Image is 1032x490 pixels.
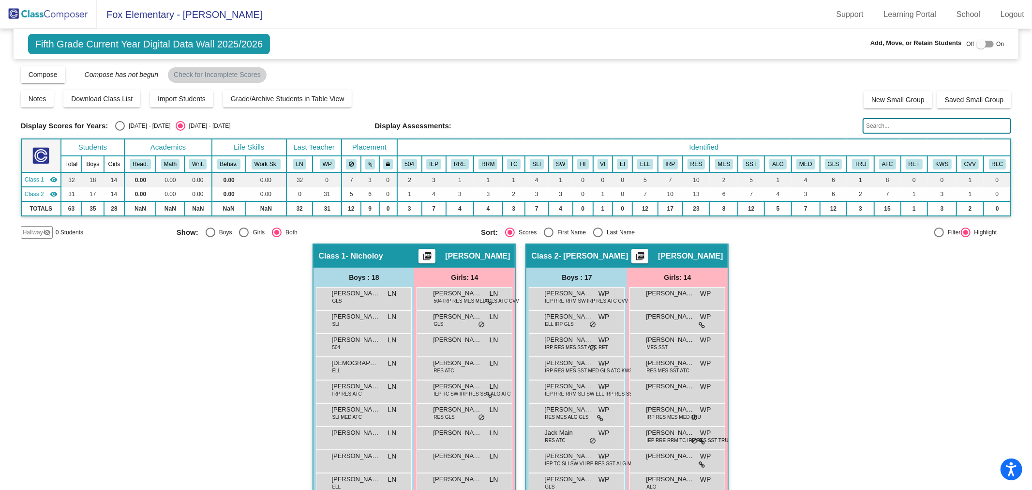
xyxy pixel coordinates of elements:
button: TC [507,159,521,169]
span: On [996,40,1004,48]
th: Students [61,139,125,156]
div: Girls: 14 [414,268,515,287]
td: 8 [710,201,738,216]
td: 6 [820,172,847,187]
span: LN [490,358,498,368]
td: 6 [710,187,738,201]
span: [PERSON_NAME] [646,312,694,322]
td: 7 [874,187,901,201]
div: Highlight [971,228,997,237]
button: LN [293,159,306,169]
th: Keep with students [361,156,379,172]
th: Resource Room ELA [446,156,474,172]
span: [PERSON_NAME] [331,312,380,322]
td: 4 [446,201,474,216]
button: RES [688,159,705,169]
button: KWS [933,159,952,169]
td: 7 [422,201,446,216]
td: 9 [361,201,379,216]
td: 23 [683,201,710,216]
td: 4 [474,201,503,216]
th: Student Support Team Meeting [738,156,764,172]
td: 2 [397,172,422,187]
span: Class 1 [318,251,345,261]
td: 1 [593,201,613,216]
td: 0 [379,172,397,187]
td: 1 [901,201,928,216]
td: 0.00 [246,187,286,201]
span: MES SST [646,344,668,351]
td: 0 [593,172,613,187]
mat-radio-group: Select an option [481,228,778,237]
button: 504 [402,159,417,169]
td: 18 [82,172,104,187]
td: TOTALS [21,201,61,216]
th: English Language Learner [632,156,658,172]
td: 0 [573,187,593,201]
td: 12 [632,201,658,216]
td: 3 [927,187,957,201]
td: 17 [658,201,683,216]
td: 14 [104,187,125,201]
span: LN [490,289,498,299]
span: WP [598,335,610,345]
th: Individualized Education Plan [422,156,446,172]
div: Scores [515,228,537,237]
td: 28 [104,201,125,216]
td: 7 [342,172,360,187]
span: SLI [332,321,339,328]
td: 4 [525,172,549,187]
th: Girls [104,156,125,172]
div: [DATE] - [DATE] [125,122,170,130]
td: 7 [525,201,549,216]
button: ATC [879,159,896,169]
td: 3 [927,201,957,216]
span: [PERSON_NAME] [331,335,380,345]
th: Speech/Language Impairment [525,156,549,172]
td: 5 [738,172,764,187]
button: New Small Group [864,91,932,108]
span: LN [388,335,397,345]
mat-icon: picture_as_pdf [634,251,646,265]
td: 0 [573,201,593,216]
span: Off [967,40,974,48]
button: ALG [769,159,787,169]
button: GLS [825,159,842,169]
td: William Patton - PATTON [21,187,61,201]
button: Grade/Archive Students in Table View [223,90,352,107]
span: Class 2 [531,251,558,261]
th: Remote Learning Concerns [984,156,1011,172]
td: 31 [61,187,82,201]
button: Print Students Details [419,249,435,263]
td: 0 [286,187,313,201]
span: 504 IRP RES MES MED GLS ATC CVV [434,297,519,305]
td: 31 [313,201,342,216]
td: 63 [61,201,82,216]
input: Search... [863,118,1011,134]
button: MED [796,159,815,169]
td: 3 [549,187,573,201]
span: LN [490,335,498,345]
td: 4 [422,187,446,201]
span: WP [700,289,711,299]
mat-radio-group: Select an option [177,228,474,237]
td: 7 [632,187,658,201]
th: Teacher Consult [503,156,525,172]
span: IRP RES MES SST ATC RET [545,344,608,351]
td: NaN [184,201,211,216]
div: First Name [553,228,586,237]
span: WP [598,358,610,368]
span: IEP RRE RRM SW IRP RES ATC CVV [545,297,628,305]
td: 31 [313,187,342,201]
mat-chip: Check for Incomplete Scores [168,67,267,83]
td: 3 [361,172,379,187]
button: Import Students [150,90,213,107]
td: 7 [658,172,683,187]
span: RES MES SST ATC [646,367,689,374]
td: 10 [658,187,683,201]
span: [PERSON_NAME] [PERSON_NAME] [433,312,481,322]
span: Class 2 [25,190,44,199]
td: 0 [984,201,1011,216]
th: Social Work [549,156,573,172]
div: Girls: 14 [627,268,728,287]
